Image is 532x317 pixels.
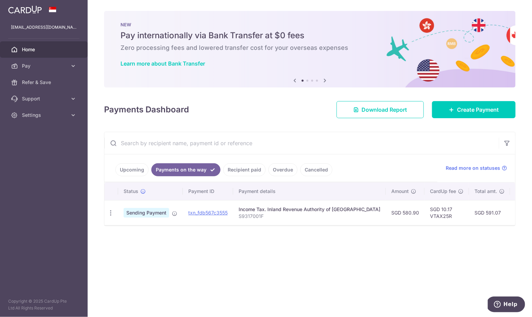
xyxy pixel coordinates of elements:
[223,163,266,176] a: Recipient paid
[22,46,67,53] span: Home
[124,208,169,218] span: Sending Payment
[432,101,516,118] a: Create Payment
[268,163,297,176] a: Overdue
[183,182,233,200] th: Payment ID
[362,106,407,114] span: Download Report
[124,188,138,195] span: Status
[22,63,67,69] span: Pay
[121,60,205,67] a: Learn more about Bank Transfer
[22,112,67,119] span: Settings
[430,188,456,195] span: CardUp fee
[151,163,220,176] a: Payments on the way
[337,101,424,118] a: Download Report
[121,22,499,27] p: NEW
[391,188,409,195] span: Amount
[233,182,386,200] th: Payment details
[121,30,499,41] h5: Pay internationally via Bank Transfer at $0 fees
[425,200,469,225] td: SGD 10.17 VTAX25R
[469,200,510,225] td: SGD 591.07
[22,95,67,102] span: Support
[474,188,497,195] span: Total amt.
[121,44,499,52] h6: Zero processing fees and lowered transfer cost for your overseas expenses
[446,165,500,171] span: Read more on statuses
[11,24,77,31] p: [EMAIL_ADDRESS][DOMAIN_NAME]
[188,210,228,216] a: txn_fdb567c3555
[8,5,42,14] img: CardUp
[457,106,499,114] span: Create Payment
[239,213,380,220] p: S9317001F
[446,165,507,171] a: Read more on statuses
[115,163,149,176] a: Upcoming
[104,11,516,87] img: Bank transfer banner
[239,206,380,213] div: Income Tax. Inland Revenue Authority of [GEOGRAPHIC_DATA]
[300,163,332,176] a: Cancelled
[104,104,189,116] h4: Payments Dashboard
[386,200,425,225] td: SGD 580.90
[22,79,67,86] span: Refer & Save
[104,132,499,154] input: Search by recipient name, payment id or reference
[488,297,525,314] iframe: Opens a widget where you can find more information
